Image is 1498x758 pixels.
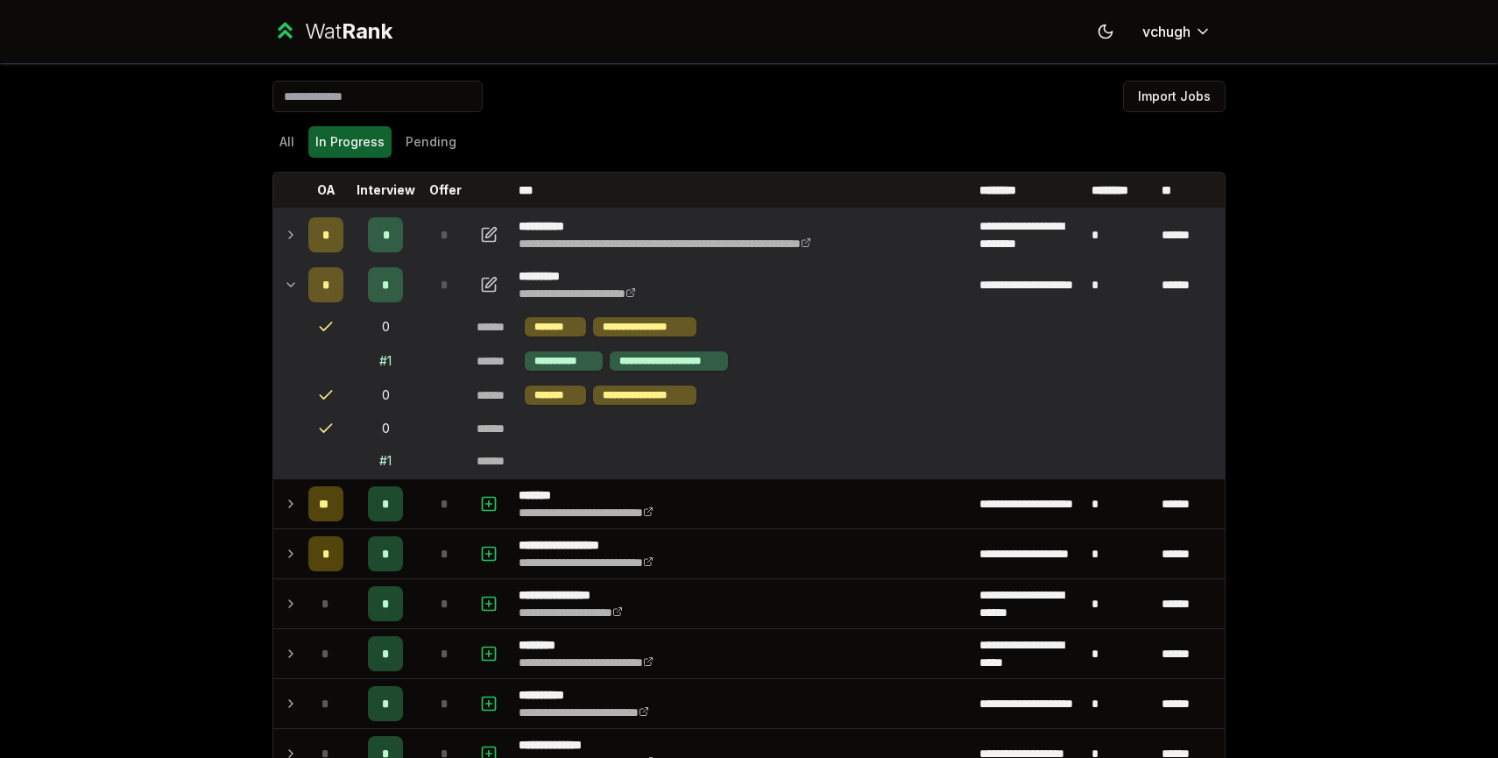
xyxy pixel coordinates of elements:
button: All [272,126,301,158]
div: # 1 [379,352,392,370]
span: vchugh [1142,21,1191,42]
a: WatRank [272,18,392,46]
button: Pending [399,126,463,158]
span: Rank [342,18,392,44]
p: Interview [357,181,415,199]
button: Import Jobs [1123,81,1226,112]
td: 0 [350,310,420,344]
p: Offer [429,181,462,199]
button: vchugh [1128,16,1226,47]
td: 0 [350,413,420,444]
div: Wat [305,18,392,46]
button: In Progress [308,126,392,158]
div: # 1 [379,452,392,470]
td: 0 [350,379,420,412]
p: OA [317,181,336,199]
